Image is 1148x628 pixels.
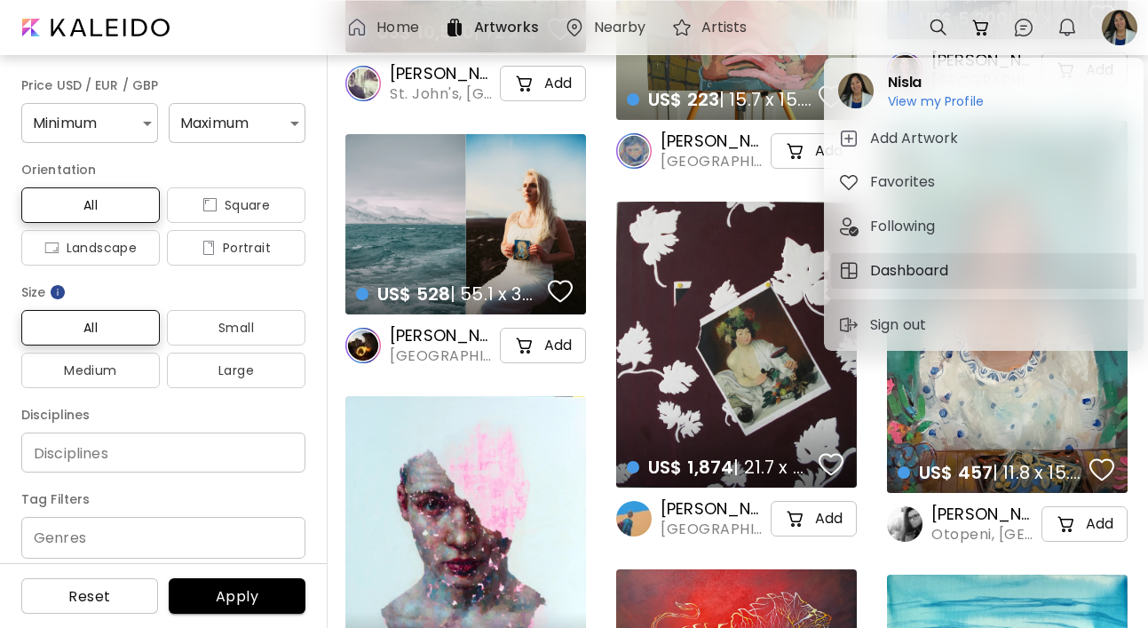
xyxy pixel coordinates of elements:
p: Sign out [870,314,931,336]
img: tab [838,260,859,282]
img: tab [838,216,859,237]
img: tab [838,171,859,193]
button: tabFavorites [831,164,1136,200]
h2: Nisla [888,72,984,93]
img: sign-out [838,314,859,336]
h5: Following [870,216,940,237]
h5: Add Artwork [870,128,963,149]
h6: View my Profile [888,93,984,109]
h5: Dashboard [870,260,954,282]
button: tabDashboard [831,253,1136,289]
h5: Favorites [870,171,940,193]
button: tabAdd Artwork [831,121,1136,156]
img: tab [838,128,859,149]
button: tabFollowing [831,209,1136,244]
button: sign-outSign out [831,307,938,343]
